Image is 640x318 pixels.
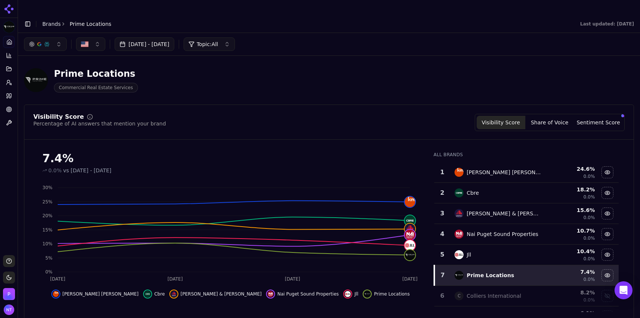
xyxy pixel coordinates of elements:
span: 0.0% [48,167,62,174]
img: US [81,40,88,48]
img: cushman & wakefield [405,224,415,234]
div: All Brands [434,152,619,158]
img: jll [455,250,464,259]
div: Cbre [467,189,479,197]
tr: 3cushman & wakefield[PERSON_NAME] & [PERSON_NAME]15.6%0.0%Hide cushman & wakefield data [434,203,619,224]
span: [PERSON_NAME] [PERSON_NAME] [63,291,139,297]
img: prime locations [405,250,415,260]
tr: 5jllJll10.4%0.0%Hide jll data [434,245,619,265]
button: Open user button [4,305,14,315]
img: Perrill [3,288,15,300]
div: Jll [467,251,471,258]
div: 8.2 % [547,289,595,296]
tr: 6CColliers International8.2%0.0%Show colliers international data [434,286,619,306]
span: 0.0% [583,276,595,282]
img: cushman & wakefield [171,291,177,297]
tspan: 25% [42,199,52,205]
tspan: [DATE] [402,276,418,282]
tr: 1kidder mathews[PERSON_NAME] [PERSON_NAME]24.6%0.0%Hide kidder mathews data [434,162,619,183]
div: 7.4% [42,152,419,165]
span: 0.0% [583,235,595,241]
img: kidder mathews [405,197,415,207]
div: Colliers International [467,292,521,300]
tspan: [DATE] [167,276,183,282]
nav: breadcrumb [42,20,111,28]
img: Prime Locations [24,68,48,92]
a: Brands [42,21,61,27]
span: 0.0% [583,194,595,200]
div: Percentage of AI answers that mention your brand [33,120,166,127]
span: 0.0% [583,256,595,262]
div: 1 [437,168,447,177]
tspan: 30% [42,185,52,190]
button: Hide prime locations data [363,290,410,299]
div: 24.6 % [547,165,595,173]
img: nai puget sound properties [405,230,415,240]
button: Show colliers international data [601,290,613,302]
img: kidder mathews [455,168,464,177]
tspan: 15% [42,227,52,233]
div: 7 [438,271,447,280]
div: Prime Locations [54,68,138,80]
img: jll [405,240,415,251]
span: Prime Locations [70,20,111,28]
button: Share of Voice [525,116,574,129]
div: [PERSON_NAME] & [PERSON_NAME] [467,210,541,217]
img: Nate Tower [4,305,14,315]
tr: 4nai puget sound propertiesNai Puget Sound Properties10.7%0.0%Hide nai puget sound properties data [434,224,619,245]
img: prime locations [364,291,370,297]
button: Hide prime locations data [601,269,613,281]
button: Visibility Score [477,116,525,129]
button: Hide cushman & wakefield data [169,290,262,299]
div: Nai Puget Sound Properties [467,230,538,238]
button: Hide kidder mathews data [601,166,613,178]
img: kidder mathews [53,291,59,297]
tspan: 10% [42,241,52,246]
tspan: 20% [42,213,52,218]
button: Hide cbre data [601,187,613,199]
button: Hide jll data [601,249,613,261]
span: [PERSON_NAME] & [PERSON_NAME] [181,291,262,297]
tspan: [DATE] [50,276,66,282]
div: 10.7 % [547,227,595,234]
div: 15.6 % [547,206,595,214]
div: 18.2 % [547,186,595,193]
span: vs [DATE] - [DATE] [63,167,112,174]
img: Prime Locations [3,21,15,33]
span: 0.0% [583,215,595,221]
button: Current brand: Prime Locations [3,21,15,33]
div: [PERSON_NAME] [PERSON_NAME] [467,169,541,176]
tspan: [DATE] [285,276,300,282]
img: nai puget sound properties [455,230,464,239]
img: cbre [455,188,464,197]
button: Open organization switcher [3,288,15,300]
img: cbre [145,291,151,297]
span: Cbre [154,291,165,297]
span: Prime Locations [374,291,410,297]
img: cushman & wakefield [455,209,464,218]
img: prime locations [455,271,464,280]
div: Visibility Score [33,114,84,120]
button: Hide jll data [343,290,358,299]
button: Hide kidder mathews data [51,290,139,299]
tr: 2cbreCbre18.2%0.0%Hide cbre data [434,183,619,203]
button: Hide cushman & wakefield data [601,208,613,219]
button: Hide cbre data [143,290,165,299]
span: Nai Puget Sound Properties [277,291,339,297]
div: Last updated: [DATE] [580,21,634,27]
span: Topic: All [197,40,218,48]
div: 10.4 % [547,248,595,255]
button: Hide nai puget sound properties data [601,228,613,240]
div: 3 [437,209,447,218]
span: 0.0% [583,173,595,179]
tr: 7prime locationsPrime Locations7.4%0.0%Hide prime locations data [434,265,619,286]
div: 4 [437,230,447,239]
button: Hide nai puget sound properties data [266,290,339,299]
img: nai puget sound properties [268,291,274,297]
tspan: 5% [45,255,52,261]
button: Sentiment Score [574,116,623,129]
div: Prime Locations [467,272,514,279]
div: 2 [437,188,447,197]
div: Open Intercom Messenger [615,281,633,299]
button: [DATE] - [DATE] [115,37,174,51]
